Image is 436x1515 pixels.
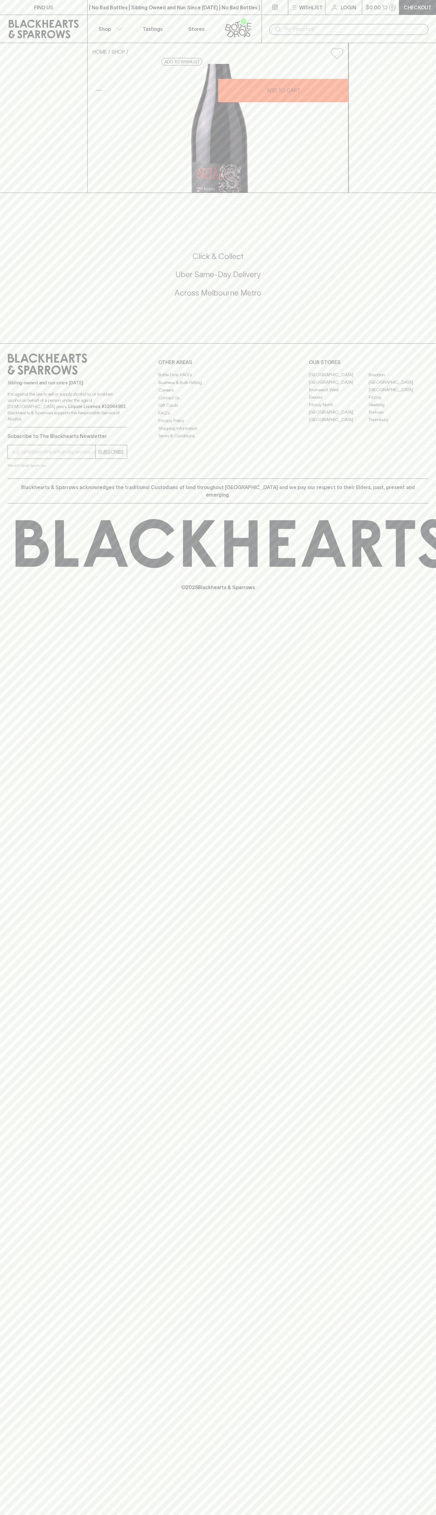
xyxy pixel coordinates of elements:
[369,408,429,416] a: Prahran
[143,25,163,33] p: Tastings
[369,371,429,378] a: Braddon
[158,394,278,402] a: Contact Us
[158,417,278,425] a: Privacy Policy
[98,25,111,33] p: Shop
[309,371,369,378] a: [GEOGRAPHIC_DATA]
[158,432,278,440] a: Terms & Conditions
[369,386,429,393] a: [GEOGRAPHIC_DATA]
[328,46,346,61] button: Add to wishlist
[7,380,127,386] p: Sibling owned and run since [DATE]
[369,378,429,386] a: [GEOGRAPHIC_DATA]
[309,416,369,423] a: [GEOGRAPHIC_DATA]
[112,49,125,55] a: SHOP
[88,64,348,193] img: 39828.png
[7,391,127,422] p: It is against the law to sell or supply alcohol to, or to obtain alcohol on behalf of a person un...
[96,445,127,459] button: SUBSCRIBE
[158,409,278,417] a: FAQ's
[7,288,429,298] h5: Across Melbourne Metro
[391,6,394,9] p: 0
[309,378,369,386] a: [GEOGRAPHIC_DATA]
[366,4,381,11] p: $0.00
[341,4,356,11] p: Login
[369,401,429,408] a: Geelong
[309,401,369,408] a: Fitzroy North
[309,358,429,366] p: OUR STORES
[7,226,429,331] div: Call to action block
[158,425,278,432] a: Shipping Information
[158,371,278,379] a: Bottle Drop FAQ's
[131,15,175,43] a: Tastings
[7,251,429,262] h5: Click & Collect
[218,79,348,102] button: ADD TO CART
[309,408,369,416] a: [GEOGRAPHIC_DATA]
[175,15,218,43] a: Stores
[309,386,369,393] a: Brunswick West
[88,15,131,43] button: Shop
[369,416,429,423] a: Thornbury
[299,4,323,11] p: Wishlist
[34,4,53,11] p: FIND US
[68,404,126,409] strong: Liquor License #32064953
[7,269,429,280] h5: Uber Same-Day Delivery
[309,393,369,401] a: Elwood
[12,447,95,457] input: e.g. jane@blackheartsandsparrows.com.au
[7,432,127,440] p: Subscribe to The Blackhearts Newsletter
[158,379,278,386] a: Business & Bulk Gifting
[12,483,424,498] p: Blackhearts & Sparrows acknowledges the traditional Custodians of land throughout [GEOGRAPHIC_DAT...
[93,49,107,55] a: HOME
[267,87,300,94] p: ADD TO CART
[158,402,278,409] a: Gift Cards
[98,448,124,456] p: SUBSCRIBE
[158,387,278,394] a: Careers
[158,358,278,366] p: OTHER AREAS
[404,4,432,11] p: Checkout
[7,462,127,469] p: We will never spam you
[284,24,424,34] input: Try "Pinot noir"
[369,393,429,401] a: Fitzroy
[161,58,202,65] button: Add to wishlist
[188,25,204,33] p: Stores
